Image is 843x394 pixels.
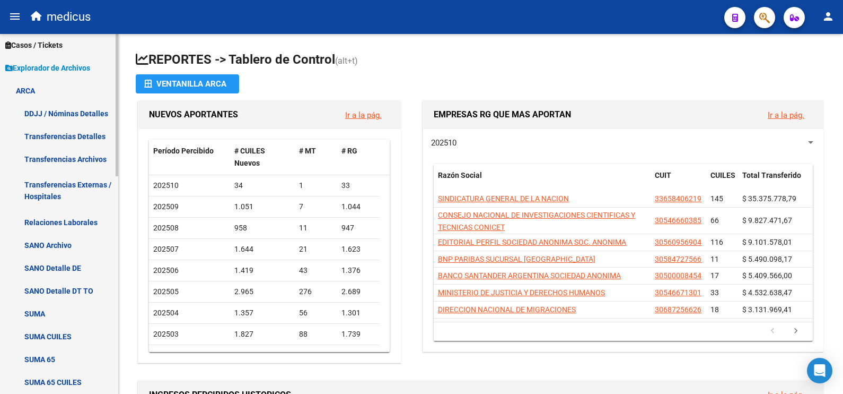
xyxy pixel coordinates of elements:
[438,288,605,297] span: MINISTERIO DE JUSTICIA Y DERECHOS HUMANOS
[742,288,792,297] span: $ 4.532.638,47
[438,305,576,314] span: DIRECCION NACIONAL DE MIGRACIONES
[438,194,569,203] span: SINDICATURA GENERAL DE LA NACION
[438,271,621,280] span: BANCO SANTANDER ARGENTINA SOCIEDAD ANONIMA
[299,179,333,192] div: 1
[762,326,783,337] a: go to previous page
[299,243,333,255] div: 21
[234,147,265,167] span: # CUILES Nuevos
[5,39,63,51] span: Casos / Tickets
[742,255,792,263] span: $ 5.490.098,17
[234,179,291,192] div: 34
[341,243,375,255] div: 1.623
[434,164,651,199] datatable-header-cell: Razón Social
[299,222,333,234] div: 11
[153,245,179,253] span: 202507
[742,305,792,314] span: $ 3.131.969,41
[710,238,723,246] span: 116
[341,222,375,234] div: 947
[431,138,456,148] span: 202510
[136,51,826,70] h1: REPORTES -> Tablero de Control
[234,286,291,298] div: 2.965
[438,171,482,179] span: Razón Social
[299,264,333,277] div: 43
[742,171,801,179] span: Total Transferido
[710,288,719,297] span: 33
[742,271,792,280] span: $ 5.409.566,00
[234,349,291,362] div: 40.653
[742,216,792,225] span: $ 9.827.471,67
[710,305,719,314] span: 18
[710,255,719,263] span: 11
[144,74,231,93] div: Ventanilla ARCA
[655,171,671,179] span: CUIT
[234,264,291,277] div: 1.419
[149,140,230,175] datatable-header-cell: Período Percibido
[655,288,701,297] span: 30546671301
[341,307,375,319] div: 1.301
[341,201,375,213] div: 1.044
[655,238,701,246] span: 30560956904
[149,109,238,119] span: NUEVOS APORTANTES
[295,140,337,175] datatable-header-cell: # MT
[5,62,90,74] span: Explorador de Archivos
[153,266,179,275] span: 202506
[706,164,738,199] datatable-header-cell: CUILES
[341,147,357,155] span: # RG
[153,181,179,190] span: 202510
[655,216,701,225] span: 30546660385
[651,164,706,199] datatable-header-cell: CUIT
[759,105,813,125] button: Ir a la pág.
[299,147,316,155] span: # MT
[47,5,91,29] span: medicus
[337,105,390,125] button: Ir a la pág.
[742,238,792,246] span: $ 9.101.578,01
[742,194,796,203] span: $ 35.375.778,79
[153,202,179,211] span: 202509
[786,326,806,337] a: go to next page
[434,109,571,119] span: EMPRESAS RG QUE MAS APORTAN
[153,287,179,296] span: 202505
[153,351,179,359] span: 202502
[341,328,375,340] div: 1.739
[153,309,179,317] span: 202504
[345,110,382,120] a: Ir a la pág.
[655,255,701,263] span: 30584727566
[8,10,21,23] mat-icon: menu
[335,56,358,66] span: (alt+t)
[153,330,179,338] span: 202503
[337,140,380,175] datatable-header-cell: # RG
[341,264,375,277] div: 1.376
[299,349,333,362] div: 4.038
[438,238,626,246] span: EDITORIAL PERFIL SOCIEDAD ANONIMA SOC. ANONIMA
[807,358,832,383] div: Open Intercom Messenger
[234,243,291,255] div: 1.644
[230,140,295,175] datatable-header-cell: # CUILES Nuevos
[738,164,812,199] datatable-header-cell: Total Transferido
[153,224,179,232] span: 202508
[234,307,291,319] div: 1.357
[710,171,735,179] span: CUILES
[710,271,719,280] span: 17
[136,74,239,93] button: Ventanilla ARCA
[234,328,291,340] div: 1.827
[655,194,701,203] span: 33658406219
[299,307,333,319] div: 56
[768,110,804,120] a: Ir a la pág.
[655,271,701,280] span: 30500008454
[299,201,333,213] div: 7
[438,255,595,263] span: BNP PARIBAS SUCURSAL [GEOGRAPHIC_DATA]
[341,179,375,192] div: 33
[655,305,701,314] span: 30687256626
[822,10,835,23] mat-icon: person
[234,222,291,234] div: 958
[710,194,723,203] span: 145
[710,216,719,225] span: 66
[153,147,214,155] span: Período Percibido
[438,211,635,232] span: CONSEJO NACIONAL DE INVESTIGACIONES CIENTIFICAS Y TECNICAS CONICET
[341,349,375,362] div: 36.615
[299,328,333,340] div: 88
[234,201,291,213] div: 1.051
[299,286,333,298] div: 276
[341,286,375,298] div: 2.689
